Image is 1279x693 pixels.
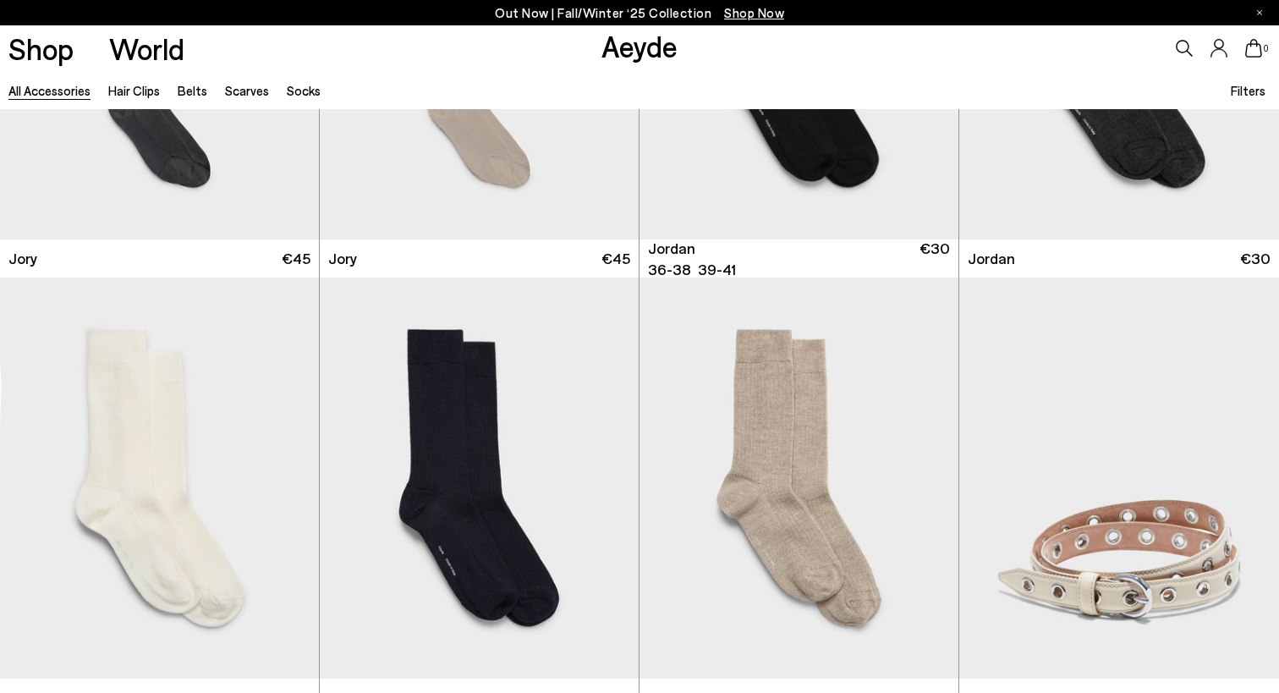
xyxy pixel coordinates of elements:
[287,83,321,98] a: Socks
[320,239,639,278] a: Jory €45
[968,248,1015,269] span: Jordan
[648,259,691,280] li: 36-38
[724,5,784,20] span: Navigate to /collections/new-in
[225,83,269,98] a: Scarves
[601,28,678,63] a: Aeyde
[109,34,184,63] a: World
[108,83,160,98] a: Hair Clips
[639,278,958,679] img: Jordan Wool Socks
[1231,83,1265,98] span: Filters
[959,239,1279,278] a: Jordan €30
[328,248,357,269] span: Jory
[320,278,639,679] img: Jordan Wool Socks
[698,259,736,280] li: 39-41
[178,83,207,98] a: Belts
[1240,248,1271,269] span: €30
[282,248,310,269] span: €45
[8,83,91,98] a: All accessories
[1245,39,1262,58] a: 0
[8,248,37,269] span: Jory
[639,239,958,278] a: Jordan 36-38 39-41 €30
[495,3,784,24] p: Out Now | Fall/Winter ‘25 Collection
[919,238,950,280] span: €30
[648,238,695,259] span: Jordan
[648,259,734,280] ul: variant
[959,278,1279,679] img: Reed Eyelet Belt
[8,34,74,63] a: Shop
[1262,44,1271,53] span: 0
[601,248,630,269] span: €45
